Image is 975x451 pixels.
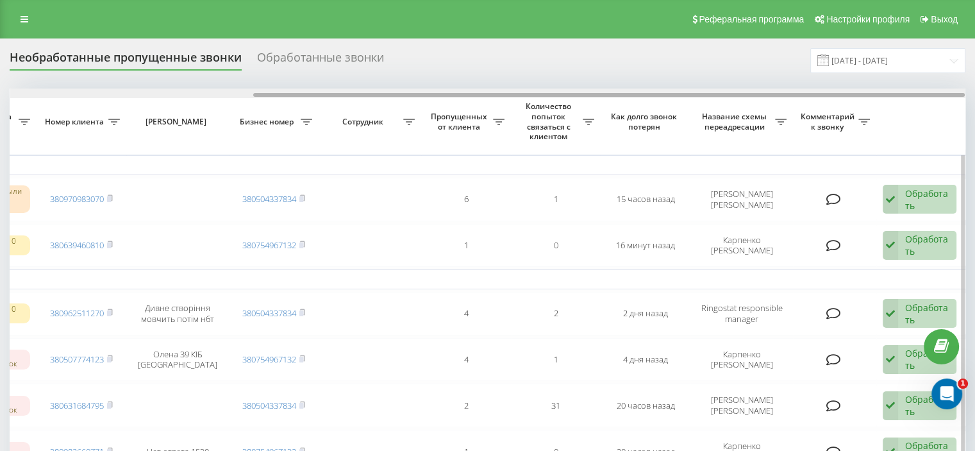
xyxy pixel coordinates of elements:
[50,239,104,251] a: 380639460810
[50,353,104,365] a: 380507774123
[690,178,793,221] td: [PERSON_NAME] [PERSON_NAME]
[10,51,242,71] div: Необработанные пропущенные звонки
[799,112,858,132] span: Комментарий к звонку
[257,51,384,71] div: Обработанные звонки
[511,292,601,336] td: 2
[511,224,601,268] td: 0
[690,384,793,427] td: [PERSON_NAME] [PERSON_NAME]
[50,400,104,411] a: 380631684795
[905,233,949,257] div: Обработать
[826,14,910,24] span: Настройки профиля
[517,101,583,141] span: Количество попыток связаться с клиентом
[511,384,601,427] td: 31
[421,224,511,268] td: 1
[137,117,218,127] span: [PERSON_NAME]
[242,239,296,251] a: 380754967132
[242,400,296,411] a: 380504337834
[905,302,949,326] div: Обработать
[511,338,601,382] td: 1
[126,292,229,336] td: Дивне створіння мовчить потім нбт
[601,178,690,221] td: 15 часов назад
[690,224,793,268] td: Карпенко [PERSON_NAME]
[931,14,958,24] span: Выход
[931,379,962,409] iframe: Intercom live chat
[242,193,296,205] a: 380504337834
[325,117,403,127] span: Сотрудник
[126,338,229,382] td: Олена 39 КІБ [GEOGRAPHIC_DATA]
[905,187,949,212] div: Обработать
[421,338,511,382] td: 4
[958,379,968,389] span: 1
[905,347,949,371] div: Обработать
[421,178,511,221] td: 6
[690,292,793,336] td: Ringostat responsible manager
[611,112,680,132] span: Как долго звонок потерян
[43,117,108,127] span: Номер клиента
[601,338,690,382] td: 4 дня назад
[601,224,690,268] td: 16 минут назад
[421,292,511,336] td: 4
[50,193,104,205] a: 380970983070
[601,292,690,336] td: 2 дня назад
[50,307,104,319] a: 380962511270
[235,117,301,127] span: Бизнес номер
[511,178,601,221] td: 1
[428,112,493,132] span: Пропущенных от клиента
[905,393,949,418] div: Обработать
[699,14,804,24] span: Реферальная программа
[242,353,296,365] a: 380754967132
[242,307,296,319] a: 380504337834
[690,338,793,382] td: Карпенко [PERSON_NAME]
[421,384,511,427] td: 2
[697,112,775,132] span: Название схемы переадресации
[601,384,690,427] td: 20 часов назад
